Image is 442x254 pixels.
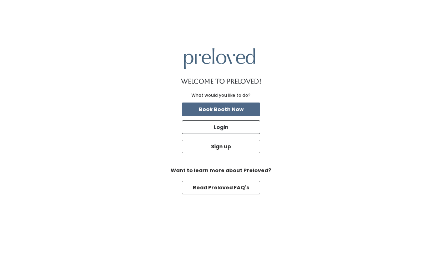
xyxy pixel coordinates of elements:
button: Read Preloved FAQ's [182,181,260,194]
img: preloved logo [184,48,255,69]
a: Sign up [180,138,262,155]
button: Login [182,120,260,134]
button: Sign up [182,140,260,153]
h6: Want to learn more about Preloved? [167,168,275,174]
button: Book Booth Now [182,103,260,116]
h1: Welcome to Preloved! [181,78,261,85]
div: What would you like to do? [191,92,251,99]
a: Login [180,119,262,135]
